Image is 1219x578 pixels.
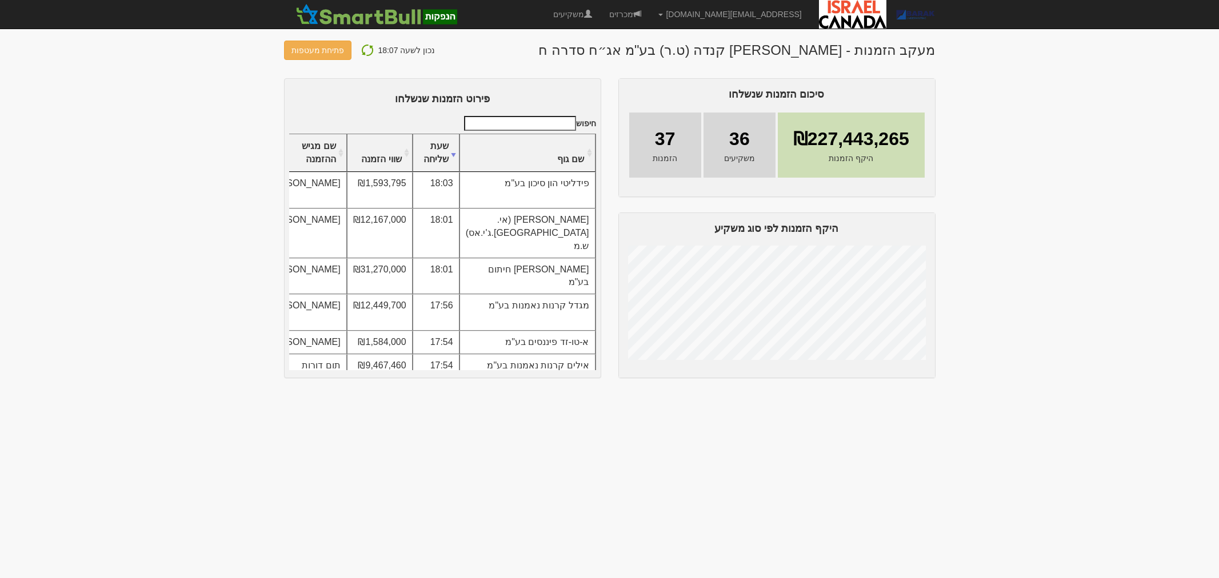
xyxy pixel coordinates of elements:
[460,116,596,131] label: חיפוש
[413,172,459,208] td: 18:03
[538,43,936,58] h1: מעקב הזמנות - [PERSON_NAME] קנדה (ט.ר) בע"מ אג״ח סדרה ח
[724,152,755,164] span: משקיעים
[459,354,595,391] td: אילים קרנות נאמנות בע"מ
[259,208,347,258] td: [PERSON_NAME]
[413,294,459,331] td: 17:56
[793,126,909,152] span: ₪227,443,265
[459,208,595,258] td: [PERSON_NAME] (אי.[GEOGRAPHIC_DATA].ג'י.אס) ש.מ
[829,152,873,164] span: היקף הזמנות
[284,41,352,60] button: פתיחת מעטפות
[259,172,347,208] td: [PERSON_NAME]
[347,331,413,354] td: ₪1,584,000
[413,331,459,354] td: 17:54
[459,294,595,331] td: מגדל קרנות נאמנות בע"מ
[459,258,595,295] td: [PERSON_NAME] חיתום בע"מ
[259,354,347,391] td: תום דורות
[259,294,347,331] td: [PERSON_NAME]
[347,258,413,295] td: ₪31,270,000
[729,126,750,152] span: 36
[361,43,374,57] img: refresh-icon.png
[464,116,576,131] input: חיפוש
[459,134,595,172] th: שם גוף : activate to sort column ascending
[347,172,413,208] td: ₪1,593,795
[459,331,595,354] td: א-טו-זד פיננסים בע"מ
[413,354,459,391] td: 17:54
[413,134,459,172] th: שעת שליחה : activate to sort column ascending
[655,126,676,152] span: 37
[378,43,435,58] p: נכון לשעה 18:07
[714,223,838,234] span: היקף הזמנות לפי סוג משקיע
[729,89,824,100] span: סיכום הזמנות שנשלחו
[395,93,490,105] span: פירוט הזמנות שנשלחו
[413,258,459,295] td: 18:01
[259,134,347,172] th: שם מגיש ההזמנה : activate to sort column ascending
[347,208,413,258] td: ₪12,167,000
[347,294,413,331] td: ₪12,449,700
[347,354,413,391] td: ₪9,467,460
[413,208,459,258] td: 18:01
[347,134,413,172] th: שווי הזמנה : activate to sort column ascending
[259,331,347,354] td: [PERSON_NAME]
[293,3,461,26] img: SmartBull Logo
[653,152,677,164] span: הזמנות
[459,172,595,208] td: פידליטי הון סיכון בע"מ
[259,258,347,295] td: [PERSON_NAME]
